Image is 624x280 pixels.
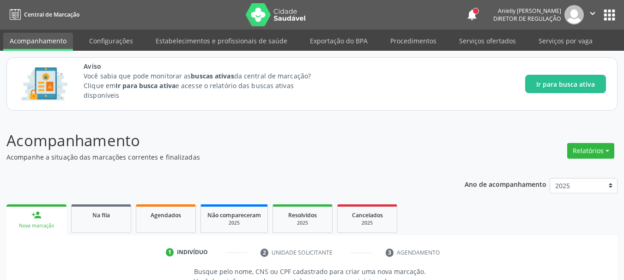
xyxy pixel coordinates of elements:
[83,33,139,49] a: Configurações
[84,71,328,100] p: Você sabia que pode monitorar as da central de marcação? Clique em e acesse o relatório das busca...
[601,7,618,23] button: apps
[3,33,73,51] a: Acompanhamento
[453,33,522,49] a: Serviços ofertados
[493,15,561,23] span: Diretor de regulação
[18,63,71,105] img: Imagem de CalloutCard
[288,211,317,219] span: Resolvidos
[465,178,546,190] p: Ano de acompanhamento
[207,211,261,219] span: Não compareceram
[303,33,374,49] a: Exportação do BPA
[279,220,326,226] div: 2025
[532,33,599,49] a: Serviços por vaga
[6,7,79,22] a: Central de Marcação
[567,143,614,159] button: Relatórios
[352,211,383,219] span: Cancelados
[584,5,601,24] button: 
[24,11,79,18] span: Central de Marcação
[6,129,434,152] p: Acompanhamento
[191,71,234,80] strong: buscas ativas
[466,8,479,21] button: notifications
[6,152,434,162] p: Acompanhe a situação das marcações correntes e finalizadas
[525,75,606,93] button: Ir para busca ativa
[13,222,60,229] div: Nova marcação
[384,33,443,49] a: Procedimentos
[493,7,561,15] div: Anielly [PERSON_NAME]
[177,248,208,256] div: Indivíduo
[564,5,584,24] img: img
[588,8,598,18] i: 
[166,248,174,256] div: 1
[31,210,42,220] div: person_add
[84,61,328,71] span: Aviso
[536,79,595,89] span: Ir para busca ativa
[207,220,261,226] div: 2025
[115,81,176,90] strong: Ir para busca ativa
[344,220,390,226] div: 2025
[151,211,181,219] span: Agendados
[149,33,294,49] a: Estabelecimentos e profissionais de saúde
[92,211,110,219] span: Na fila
